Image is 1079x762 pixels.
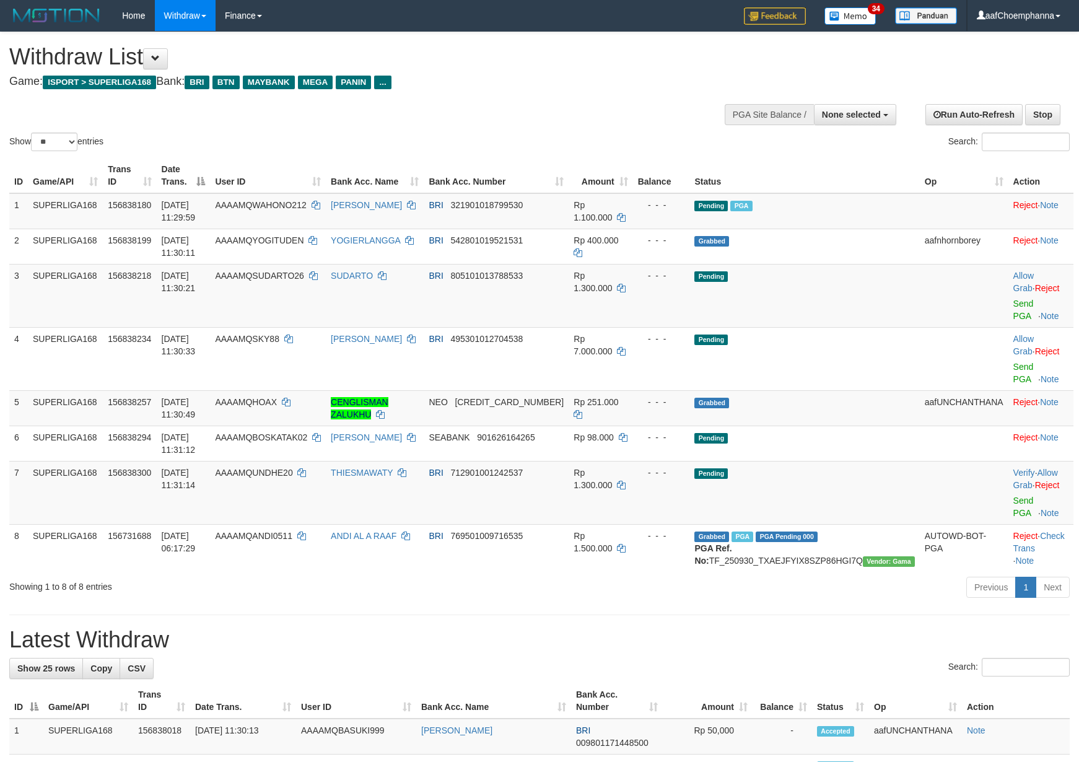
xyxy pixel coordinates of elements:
span: Copy 009801171448500 to clipboard [576,738,649,748]
a: Copy [82,658,120,679]
span: PGA Pending [756,532,818,542]
a: Note [1041,311,1059,321]
span: [DATE] 11:31:12 [162,432,196,455]
span: Rp 7.000.000 [574,334,612,356]
span: 156838218 [108,271,151,281]
th: Game/API: activate to sort column ascending [28,158,103,193]
b: PGA Ref. No: [694,543,732,566]
span: Grabbed [694,532,729,542]
a: Reject [1035,346,1060,356]
a: 1 [1015,577,1036,598]
img: MOTION_logo.png [9,6,103,25]
span: AAAAMQBOSKATAK02 [215,432,307,442]
td: · [1008,327,1073,390]
td: AUTOWD-BOT-PGA [920,524,1008,572]
td: · [1008,193,1073,229]
a: [PERSON_NAME] [331,200,402,210]
span: AAAAMQANDI0511 [215,531,292,541]
span: Marked by aafromsomean [732,532,753,542]
h4: Game: Bank: [9,76,707,88]
label: Show entries [9,133,103,151]
span: Show 25 rows [17,663,75,673]
div: - - - [638,269,685,282]
a: SUDARTO [331,271,373,281]
a: Note [1041,374,1059,384]
a: Allow Grab [1013,468,1058,490]
a: Note [1040,397,1059,407]
span: Vendor URL: https://trx31.1velocity.biz [863,556,915,567]
span: MEGA [298,76,333,89]
td: 1 [9,193,28,229]
td: · [1008,426,1073,461]
span: Marked by aafsengchandara [730,201,752,211]
span: BRI [429,531,443,541]
a: [PERSON_NAME] [421,725,492,735]
span: 156838294 [108,432,151,442]
a: Send PGA [1013,496,1034,518]
td: 5 [9,390,28,426]
td: 1 [9,719,43,755]
span: BTN [212,76,240,89]
div: PGA Site Balance / [725,104,814,125]
span: MAYBANK [243,76,295,89]
a: Note [1040,235,1059,245]
span: BRI [429,468,443,478]
td: Rp 50,000 [663,719,753,755]
img: Button%20Memo.svg [824,7,876,25]
span: Pending [694,335,728,345]
span: 156838234 [108,334,151,344]
div: - - - [638,199,685,211]
span: Copy 5859457144718569 to clipboard [455,397,564,407]
span: AAAAMQSKY88 [215,334,279,344]
td: SUPERLIGA168 [28,461,103,524]
span: BRI [185,76,209,89]
span: Rp 400.000 [574,235,618,245]
td: 7 [9,461,28,524]
td: aafnhornborey [920,229,1008,264]
a: Note [1040,200,1059,210]
th: Status [689,158,919,193]
span: AAAAMQWAHONO212 [215,200,306,210]
td: SUPERLIGA168 [43,719,133,755]
th: Trans ID: activate to sort column ascending [103,158,156,193]
span: Copy 495301012704538 to clipboard [450,334,523,344]
td: 4 [9,327,28,390]
td: SUPERLIGA168 [28,229,103,264]
span: Rp 98.000 [574,432,614,442]
span: Rp 251.000 [574,397,618,407]
th: Bank Acc. Name: activate to sort column ascending [416,683,571,719]
th: User ID: activate to sort column ascending [210,158,326,193]
span: Grabbed [694,398,729,408]
span: Copy 769501009716535 to clipboard [450,531,523,541]
td: 3 [9,264,28,327]
span: SEABANK [429,432,470,442]
span: Rp 1.300.000 [574,468,612,490]
a: Check Trans [1013,531,1065,553]
span: [DATE] 06:17:29 [162,531,196,553]
select: Showentries [31,133,77,151]
span: ... [374,76,391,89]
span: 156838300 [108,468,151,478]
td: SUPERLIGA168 [28,524,103,572]
td: SUPERLIGA168 [28,426,103,461]
span: Accepted [817,726,854,737]
div: - - - [638,466,685,479]
td: · · [1008,461,1073,524]
th: Action [1008,158,1073,193]
span: [DATE] 11:30:49 [162,397,196,419]
span: · [1013,271,1035,293]
a: Reject [1013,397,1038,407]
td: aafUNCHANTHANA [920,390,1008,426]
span: Rp 1.500.000 [574,531,612,553]
th: ID: activate to sort column descending [9,683,43,719]
a: Verify [1013,468,1035,478]
span: [DATE] 11:30:33 [162,334,196,356]
th: Balance [633,158,690,193]
span: Pending [694,271,728,282]
a: Send PGA [1013,362,1034,384]
span: [DATE] 11:30:11 [162,235,196,258]
th: ID [9,158,28,193]
span: [DATE] 11:29:59 [162,200,196,222]
td: · · [1008,524,1073,572]
span: Copy 805101013788533 to clipboard [450,271,523,281]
